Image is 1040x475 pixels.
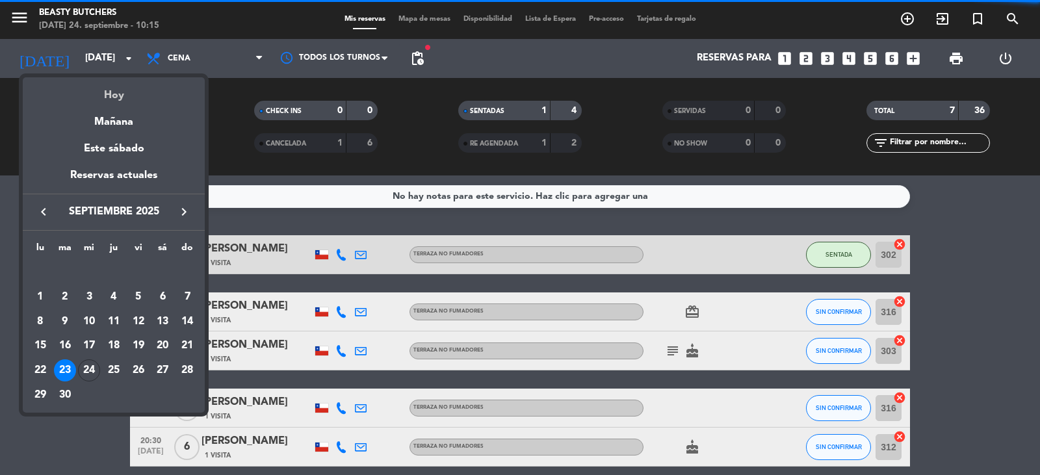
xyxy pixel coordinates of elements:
[127,311,149,333] div: 12
[103,311,125,333] div: 11
[23,167,205,194] div: Reservas actuales
[53,383,77,407] td: 30 de septiembre de 2025
[29,286,51,308] div: 1
[77,358,101,383] td: 24 de septiembre de 2025
[77,309,101,334] td: 10 de septiembre de 2025
[101,240,126,261] th: jueves
[53,358,77,383] td: 23 de septiembre de 2025
[176,335,198,357] div: 21
[126,285,151,309] td: 5 de septiembre de 2025
[23,104,205,131] div: Mañana
[126,309,151,334] td: 12 de septiembre de 2025
[23,131,205,167] div: Este sábado
[127,359,149,381] div: 26
[54,311,76,333] div: 9
[53,285,77,309] td: 2 de septiembre de 2025
[151,358,175,383] td: 27 de septiembre de 2025
[101,358,126,383] td: 25 de septiembre de 2025
[175,240,200,261] th: domingo
[29,335,51,357] div: 15
[101,285,126,309] td: 4 de septiembre de 2025
[175,309,200,334] td: 14 de septiembre de 2025
[127,286,149,308] div: 5
[78,359,100,381] div: 24
[78,286,100,308] div: 3
[78,335,100,357] div: 17
[151,285,175,309] td: 6 de septiembre de 2025
[54,286,76,308] div: 2
[151,309,175,334] td: 13 de septiembre de 2025
[127,335,149,357] div: 19
[77,333,101,358] td: 17 de septiembre de 2025
[29,311,51,333] div: 8
[28,285,53,309] td: 1 de septiembre de 2025
[28,260,200,285] td: SEP.
[176,359,198,381] div: 28
[28,309,53,334] td: 8 de septiembre de 2025
[175,358,200,383] td: 28 de septiembre de 2025
[78,311,100,333] div: 10
[151,333,175,358] td: 20 de septiembre de 2025
[176,204,192,220] i: keyboard_arrow_right
[77,285,101,309] td: 3 de septiembre de 2025
[29,384,51,406] div: 29
[126,240,151,261] th: viernes
[28,240,53,261] th: lunes
[175,285,200,309] td: 7 de septiembre de 2025
[54,384,76,406] div: 30
[126,358,151,383] td: 26 de septiembre de 2025
[53,333,77,358] td: 16 de septiembre de 2025
[172,203,196,220] button: keyboard_arrow_right
[53,309,77,334] td: 9 de septiembre de 2025
[176,286,198,308] div: 7
[103,335,125,357] div: 18
[176,311,198,333] div: 14
[32,203,55,220] button: keyboard_arrow_left
[175,333,200,358] td: 21 de septiembre de 2025
[28,358,53,383] td: 22 de septiembre de 2025
[36,204,51,220] i: keyboard_arrow_left
[54,335,76,357] div: 16
[54,359,76,381] div: 23
[29,359,51,381] div: 22
[151,286,174,308] div: 6
[151,240,175,261] th: sábado
[28,333,53,358] td: 15 de septiembre de 2025
[126,333,151,358] td: 19 de septiembre de 2025
[151,335,174,357] div: 20
[101,309,126,334] td: 11 de septiembre de 2025
[28,383,53,407] td: 29 de septiembre de 2025
[55,203,172,220] span: septiembre 2025
[151,311,174,333] div: 13
[151,359,174,381] div: 27
[103,286,125,308] div: 4
[77,240,101,261] th: miércoles
[53,240,77,261] th: martes
[101,333,126,358] td: 18 de septiembre de 2025
[23,77,205,104] div: Hoy
[103,359,125,381] div: 25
